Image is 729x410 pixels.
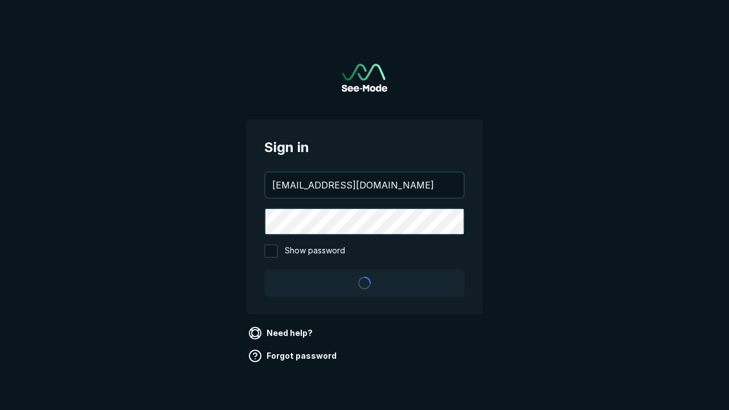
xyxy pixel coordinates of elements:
span: Sign in [264,137,465,158]
img: See-Mode Logo [342,64,387,92]
input: your@email.com [265,173,464,198]
a: Need help? [246,324,317,342]
a: Forgot password [246,347,341,365]
a: Go to sign in [342,64,387,92]
span: Show password [285,244,345,258]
